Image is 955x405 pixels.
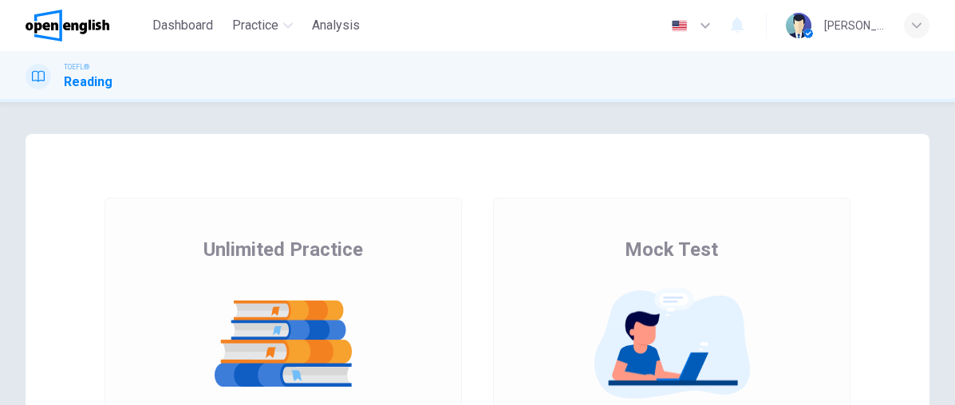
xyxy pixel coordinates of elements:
[26,10,146,41] a: OpenEnglish logo
[786,13,811,38] img: Profile picture
[26,10,109,41] img: OpenEnglish logo
[226,11,299,40] button: Practice
[306,11,366,40] button: Analysis
[146,11,219,40] button: Dashboard
[312,16,360,35] span: Analysis
[625,237,718,262] span: Mock Test
[824,16,885,35] div: [PERSON_NAME]
[152,16,213,35] span: Dashboard
[232,16,278,35] span: Practice
[203,237,363,262] span: Unlimited Practice
[669,20,689,32] img: en
[64,61,89,73] span: TOEFL®
[64,73,112,92] h1: Reading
